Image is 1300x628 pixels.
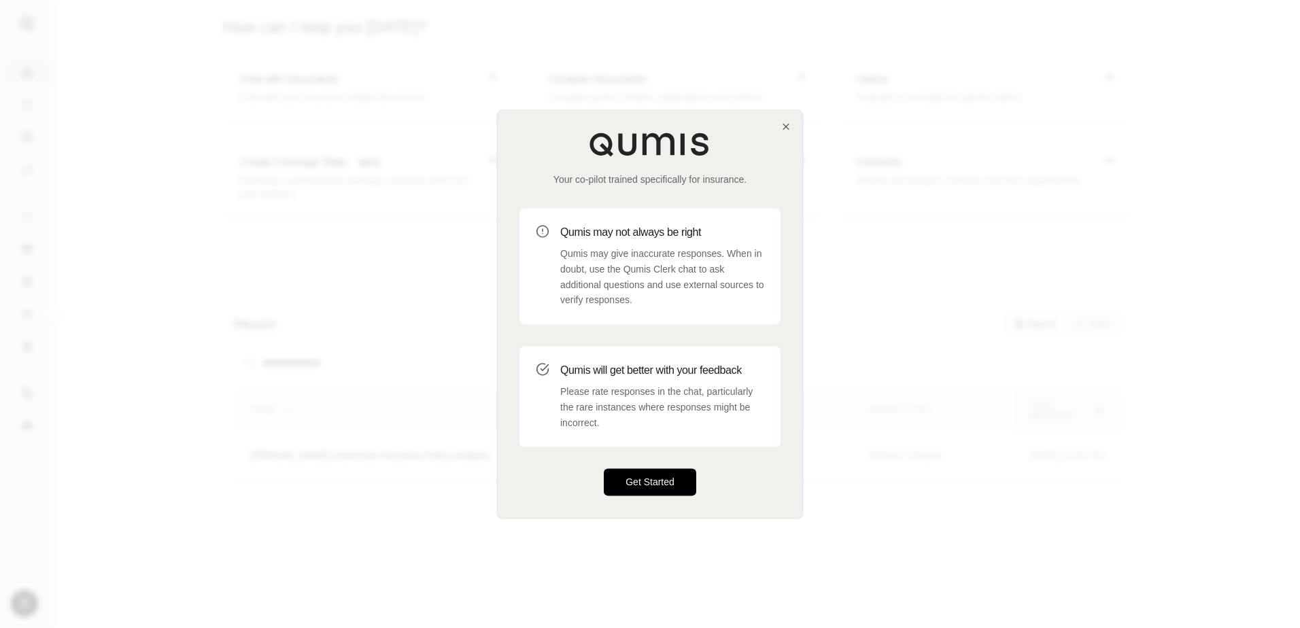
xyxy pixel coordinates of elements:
p: Your co-pilot trained specifically for insurance. [519,173,781,186]
button: Get Started [604,469,696,496]
p: Qumis may give inaccurate responses. When in doubt, use the Qumis Clerk chat to ask additional qu... [560,246,764,308]
img: Qumis Logo [589,132,711,156]
h3: Qumis will get better with your feedback [560,362,764,379]
p: Please rate responses in the chat, particularly the rare instances where responses might be incor... [560,384,764,430]
h3: Qumis may not always be right [560,224,764,241]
